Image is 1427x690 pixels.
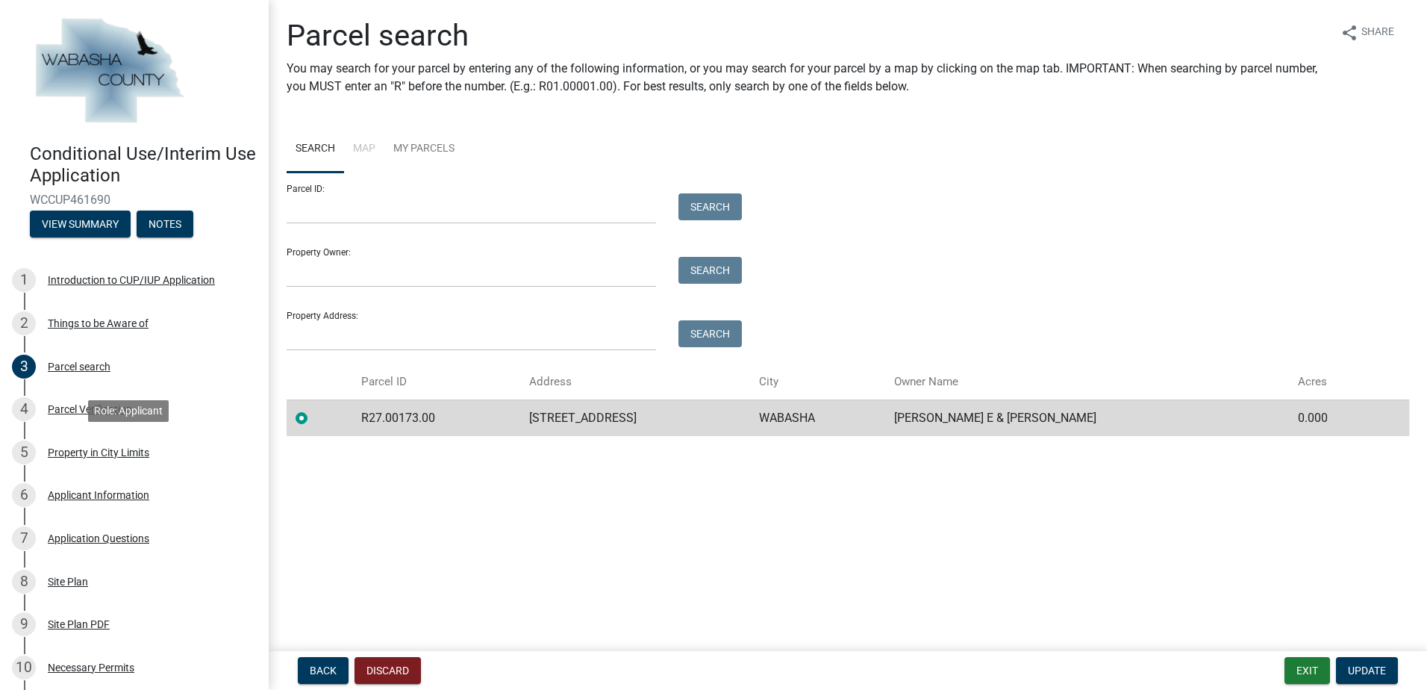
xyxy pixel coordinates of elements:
[12,656,36,680] div: 10
[1348,665,1386,677] span: Update
[30,193,239,207] span: WCCUP461690
[12,483,36,507] div: 6
[678,320,742,347] button: Search
[1284,657,1330,684] button: Exit
[1361,24,1394,42] span: Share
[1289,400,1376,436] td: 0.000
[352,400,520,436] td: R27.00173.00
[750,364,885,400] th: City
[48,576,88,587] div: Site Plan
[48,619,110,630] div: Site Plan PDF
[48,490,149,500] div: Applicant Information
[520,364,750,400] th: Address
[12,612,36,636] div: 9
[48,318,149,329] div: Things to be Aware of
[12,311,36,335] div: 2
[287,18,1328,54] h1: Parcel search
[1336,657,1398,684] button: Update
[48,533,149,544] div: Application Questions
[137,211,193,237] button: Notes
[30,16,188,128] img: Wabasha County, Minnesota
[12,355,36,379] div: 3
[1340,24,1358,42] i: share
[298,657,349,684] button: Back
[48,275,215,285] div: Introduction to CUP/IUP Application
[30,219,131,231] wm-modal-confirm: Summary
[885,364,1288,400] th: Owner Name
[12,526,36,550] div: 7
[12,397,36,421] div: 4
[88,400,169,422] div: Role: Applicant
[678,257,742,284] button: Search
[885,400,1288,436] td: [PERSON_NAME] E & [PERSON_NAME]
[48,404,132,414] div: Parcel Verification
[12,441,36,464] div: 5
[310,665,337,677] span: Back
[30,211,131,237] button: View Summary
[30,143,257,187] h4: Conditional Use/Interim Use Application
[48,447,149,458] div: Property in City Limits
[137,219,193,231] wm-modal-confirm: Notes
[12,570,36,594] div: 8
[287,60,1328,96] p: You may search for your parcel by entering any of the following information, or you may search fo...
[384,125,463,173] a: My Parcels
[678,193,742,220] button: Search
[520,400,750,436] td: [STREET_ADDRESS]
[48,361,110,372] div: Parcel search
[352,364,520,400] th: Parcel ID
[1328,18,1406,47] button: shareShare
[750,400,885,436] td: WABASHA
[355,657,421,684] button: Discard
[287,125,344,173] a: Search
[12,268,36,292] div: 1
[1289,364,1376,400] th: Acres
[48,662,134,673] div: Necessary Permits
